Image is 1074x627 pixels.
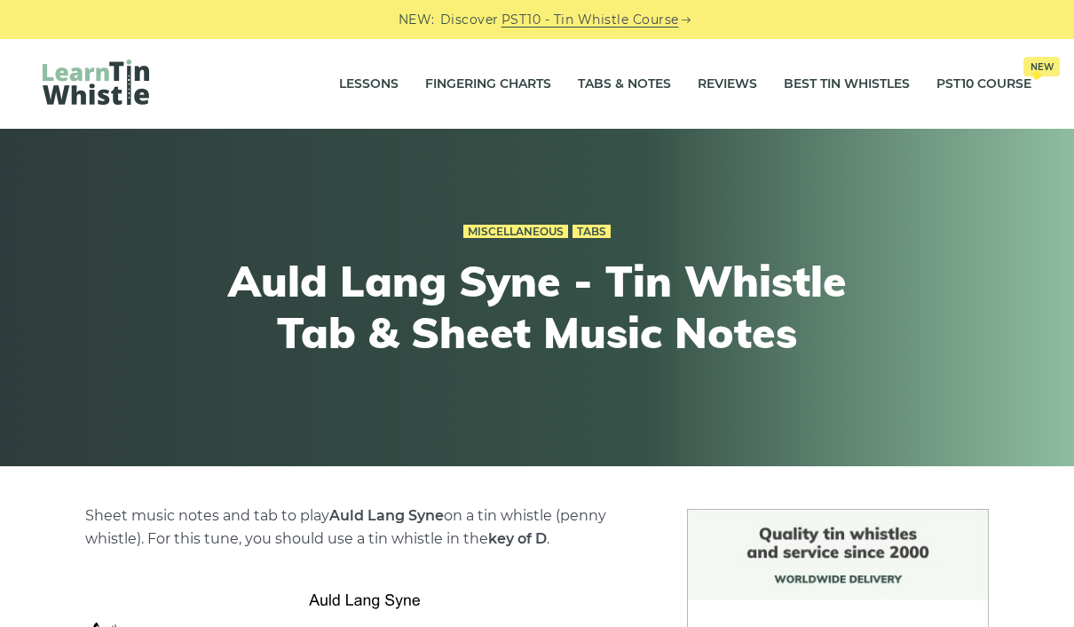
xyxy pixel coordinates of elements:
[936,62,1031,107] a: PST10 CourseNew
[425,62,551,107] a: Fingering Charts
[43,60,149,105] img: LearnTinWhistle.com
[339,62,399,107] a: Lessons
[463,225,568,239] a: Miscellaneous
[784,62,910,107] a: Best Tin Whistles
[210,256,864,358] h1: Auld Lang Syne - Tin Whistle Tab & Sheet Music Notes
[85,504,644,551] p: Sheet music notes and tab to play on a tin whistle (penny whistle). For this tune, you should use...
[1023,57,1060,76] span: New
[329,507,444,524] strong: Auld Lang Syne
[573,225,611,239] a: Tabs
[488,530,547,547] strong: key of D
[578,62,671,107] a: Tabs & Notes
[698,62,757,107] a: Reviews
